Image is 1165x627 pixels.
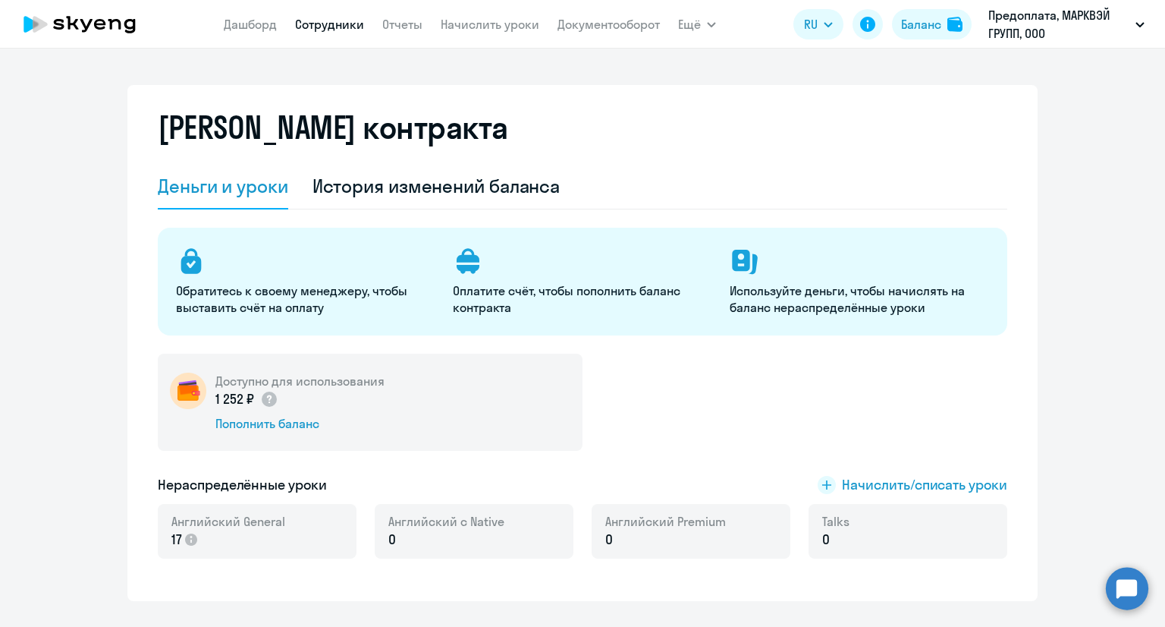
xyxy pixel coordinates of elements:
span: 0 [822,530,830,550]
button: Предоплата, МАРКВЭЙ ГРУПП, ООО [981,6,1152,43]
span: Английский General [171,513,285,530]
h5: Нераспределённые уроки [158,475,327,495]
p: Предоплата, МАРКВЭЙ ГРУПП, ООО [988,6,1129,43]
a: Отчеты [382,17,422,32]
span: 0 [388,530,396,550]
span: Английский Premium [605,513,726,530]
span: Talks [822,513,849,530]
span: Английский с Native [388,513,504,530]
h2: [PERSON_NAME] контракта [158,109,508,146]
a: Документооборот [557,17,660,32]
h5: Доступно для использования [215,373,385,389]
button: Ещё [678,9,716,39]
a: Сотрудники [295,17,364,32]
a: Дашборд [224,17,277,32]
div: Деньги и уроки [158,174,288,198]
a: Начислить уроки [441,17,539,32]
button: Балансbalance [892,9,972,39]
span: Начислить/списать уроки [842,475,1007,495]
img: wallet-circle.png [170,373,206,409]
span: 17 [171,530,182,550]
span: 0 [605,530,613,550]
p: Используйте деньги, чтобы начислять на баланс нераспределённые уроки [730,282,988,316]
img: balance [947,17,962,32]
span: Ещё [678,15,701,33]
div: Баланс [901,15,941,33]
span: RU [804,15,818,33]
p: 1 252 ₽ [215,389,278,409]
button: RU [793,9,843,39]
p: Оплатите счёт, чтобы пополнить баланс контракта [453,282,711,316]
div: Пополнить баланс [215,415,385,432]
p: Обратитесь к своему менеджеру, чтобы выставить счёт на оплату [176,282,435,316]
div: История изменений баланса [312,174,561,198]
